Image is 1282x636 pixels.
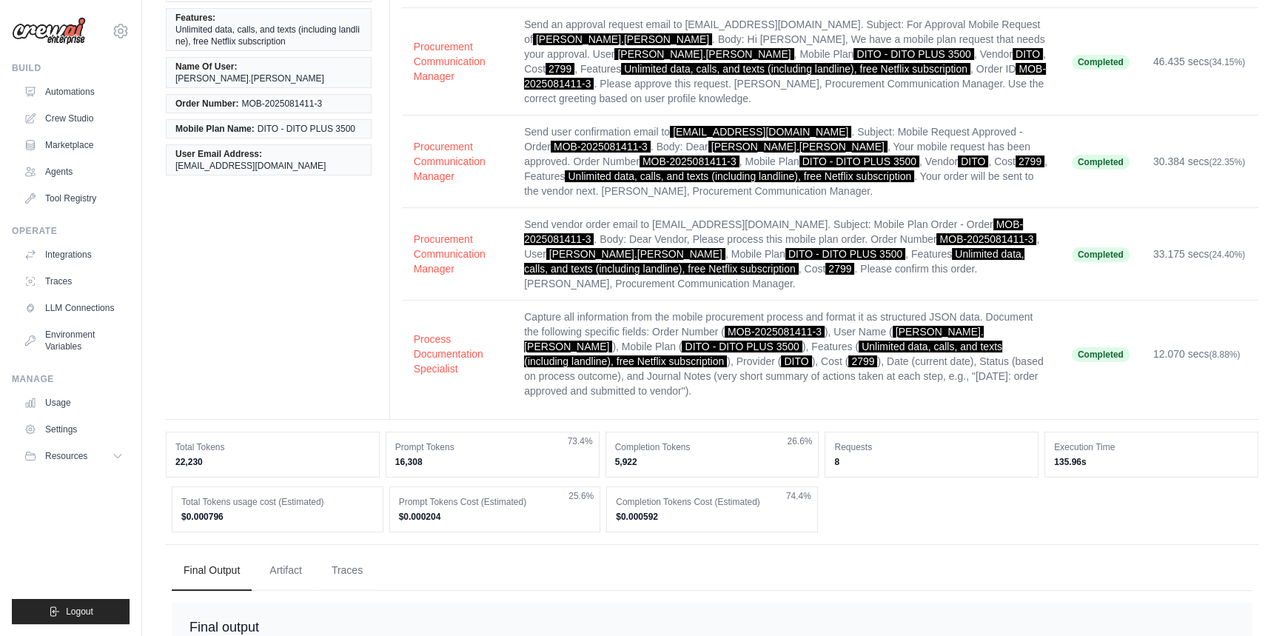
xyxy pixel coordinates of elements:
[1054,456,1249,468] dd: 135.96s
[546,63,574,75] span: 2799
[189,620,259,635] span: Final output
[825,263,854,275] span: 2799
[615,456,810,468] dd: 5,922
[1141,301,1258,408] td: 12.070 secs
[175,12,215,24] span: Features:
[12,599,130,624] button: Logout
[958,155,988,167] span: DITO
[512,208,1060,301] td: Send vendor order email to [EMAIL_ADDRESS][DOMAIN_NAME]. Subject: Mobile Plan Order - Order . Bod...
[175,441,370,453] dt: Total Tokens
[175,160,326,172] span: [EMAIL_ADDRESS][DOMAIN_NAME]
[18,270,130,293] a: Traces
[45,450,87,462] span: Resources
[175,148,262,160] span: User Email Address:
[616,496,808,508] dt: Completion Tokens Cost (Estimated)
[936,233,1036,245] span: MOB-2025081411-3
[1209,57,1245,67] span: (34.15%)
[181,496,374,508] dt: Total Tokens usage cost (Estimated)
[18,243,130,267] a: Integrations
[175,73,324,84] span: [PERSON_NAME].[PERSON_NAME]
[18,80,130,104] a: Automations
[1072,155,1130,170] span: Completed
[175,24,362,47] span: Unlimited data, calls, and texts (including landline), free Netflix subscription
[18,323,130,358] a: Environment Variables
[640,155,739,167] span: MOB-2025081411-3
[258,123,355,135] span: DITO - DITO PLUS 3500
[621,63,970,75] span: Unlimited data, calls, and texts (including landline), free Netflix subscription
[18,418,130,441] a: Settings
[414,39,501,84] button: Procurement Communication Manager
[1013,48,1043,60] span: DITO
[414,332,501,376] button: Process Documentation Specialist
[568,490,594,502] span: 25.6%
[725,326,825,338] span: MOB-2025081411-3
[781,355,811,367] span: DITO
[524,63,1046,90] span: MOB-2025081411-3
[395,456,590,468] dd: 16,308
[512,301,1060,408] td: Capture all information from the mobile procurement process and format it as structured JSON data...
[786,490,811,502] span: 74.4%
[175,123,255,135] span: Mobile Plan Name:
[414,232,501,276] button: Procurement Communication Manager
[799,155,919,167] span: DITO - DITO PLUS 3500
[512,116,1060,208] td: Send user confirmation email to . Subject: Mobile Request Approved - Order . Body: Dear , Your mo...
[12,225,130,237] div: Operate
[785,248,905,260] span: DITO - DITO PLUS 3500
[533,33,712,45] span: [PERSON_NAME].[PERSON_NAME]
[18,160,130,184] a: Agents
[414,139,501,184] button: Procurement Communication Manager
[18,391,130,415] a: Usage
[320,551,375,591] button: Traces
[172,551,252,591] button: Final Output
[1209,250,1245,260] span: (24.40%)
[565,170,914,182] span: Unlimited data, calls, and texts (including landline), free Netflix subscription
[1072,347,1130,362] span: Completed
[551,141,651,153] span: MOB-2025081411-3
[175,98,238,110] span: Order Number:
[1016,155,1044,167] span: 2799
[18,296,130,320] a: LLM Connections
[616,511,808,523] dd: $0.000592
[395,441,590,453] dt: Prompt Tokens
[175,61,237,73] span: Name Of User:
[399,511,591,523] dd: $0.000204
[1072,247,1130,262] span: Completed
[175,456,370,468] dd: 22,230
[1054,441,1249,453] dt: Execution Time
[853,48,973,60] span: DITO - DITO PLUS 3500
[615,441,810,453] dt: Completion Tokens
[258,551,314,591] button: Artifact
[1072,55,1130,70] span: Completed
[12,62,130,74] div: Build
[546,248,725,260] span: [PERSON_NAME].[PERSON_NAME]
[66,606,93,617] span: Logout
[1141,116,1258,208] td: 30.384 secs
[1141,8,1258,116] td: 46.435 secs
[18,107,130,130] a: Crew Studio
[18,444,130,468] button: Resources
[848,355,877,367] span: 2799
[670,126,851,138] span: [EMAIL_ADDRESS][DOMAIN_NAME]
[614,48,793,60] span: [PERSON_NAME].[PERSON_NAME]
[787,435,812,447] span: 26.6%
[568,435,593,447] span: 73.4%
[12,373,130,385] div: Manage
[12,17,86,45] img: Logo
[682,341,802,352] span: DITO - DITO PLUS 3500
[834,456,1029,468] dd: 8
[18,133,130,157] a: Marketplace
[399,496,591,508] dt: Prompt Tokens Cost (Estimated)
[241,98,322,110] span: MOB-2025081411-3
[1209,349,1240,360] span: (8.88%)
[18,187,130,210] a: Tool Registry
[834,441,1029,453] dt: Requests
[708,141,887,153] span: [PERSON_NAME].[PERSON_NAME]
[1209,157,1245,167] span: (22.35%)
[512,8,1060,116] td: Send an approval request email to [EMAIL_ADDRESS][DOMAIN_NAME]. Subject: For Approval Mobile Requ...
[181,511,374,523] dd: $0.000796
[1208,565,1282,636] iframe: Chat Widget
[1141,208,1258,301] td: 33.175 secs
